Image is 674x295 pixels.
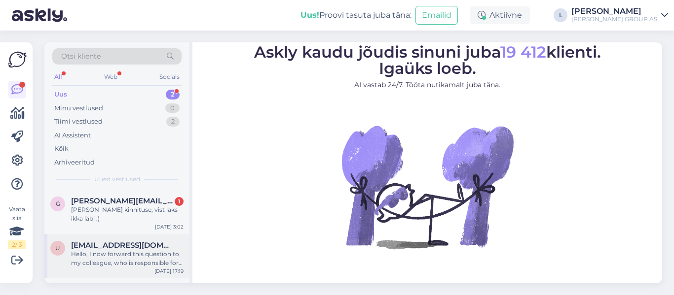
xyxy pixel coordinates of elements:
div: Proovi tasuta juba täna: [300,9,412,21]
span: Askly kaudu jõudis sinuni juba klienti. Igaüks loeb. [254,42,601,78]
span: uvekas@gmail.com [71,241,174,250]
div: 2 [166,90,180,99]
div: [PERSON_NAME] GROUP AS [571,15,657,23]
div: Socials [157,70,182,83]
span: georg.metsmaker@hotmail.com [71,197,174,205]
img: No Chat active [338,98,516,275]
div: 0 [165,103,180,113]
div: Hello, I now forward this question to my colleague, who is responsible for this. The reply will b... [71,250,184,267]
div: 2 / 3 [8,240,26,249]
button: Emailid [415,6,458,25]
div: AI Assistent [54,131,91,140]
div: 2 [166,117,180,127]
div: Arhiveeritud [54,158,95,167]
div: Vaata siia [8,205,26,249]
div: Web [102,70,119,83]
div: [PERSON_NAME] [571,7,657,15]
span: 19 412 [500,42,546,62]
div: Minu vestlused [54,103,103,113]
p: AI vastab 24/7. Tööta nutikamalt juba täna. [254,80,601,90]
div: Uus [54,90,67,99]
div: L [554,8,567,22]
b: Uus! [300,10,319,20]
div: [DATE] 3:02 [155,223,184,230]
span: Otsi kliente [61,51,101,62]
div: Aktiivne [470,6,530,24]
div: [DATE] 17:19 [154,267,184,275]
div: Kõik [54,144,69,154]
div: [PERSON_NAME] kinnituse, vist läks ikka läbi :) [71,205,184,223]
span: g [56,200,60,207]
span: Uued vestlused [94,175,140,184]
a: [PERSON_NAME][PERSON_NAME] GROUP AS [571,7,668,23]
div: 1 [175,197,184,206]
div: Tiimi vestlused [54,117,103,127]
div: All [52,70,64,83]
span: u [55,244,60,252]
img: Askly Logo [8,50,27,69]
